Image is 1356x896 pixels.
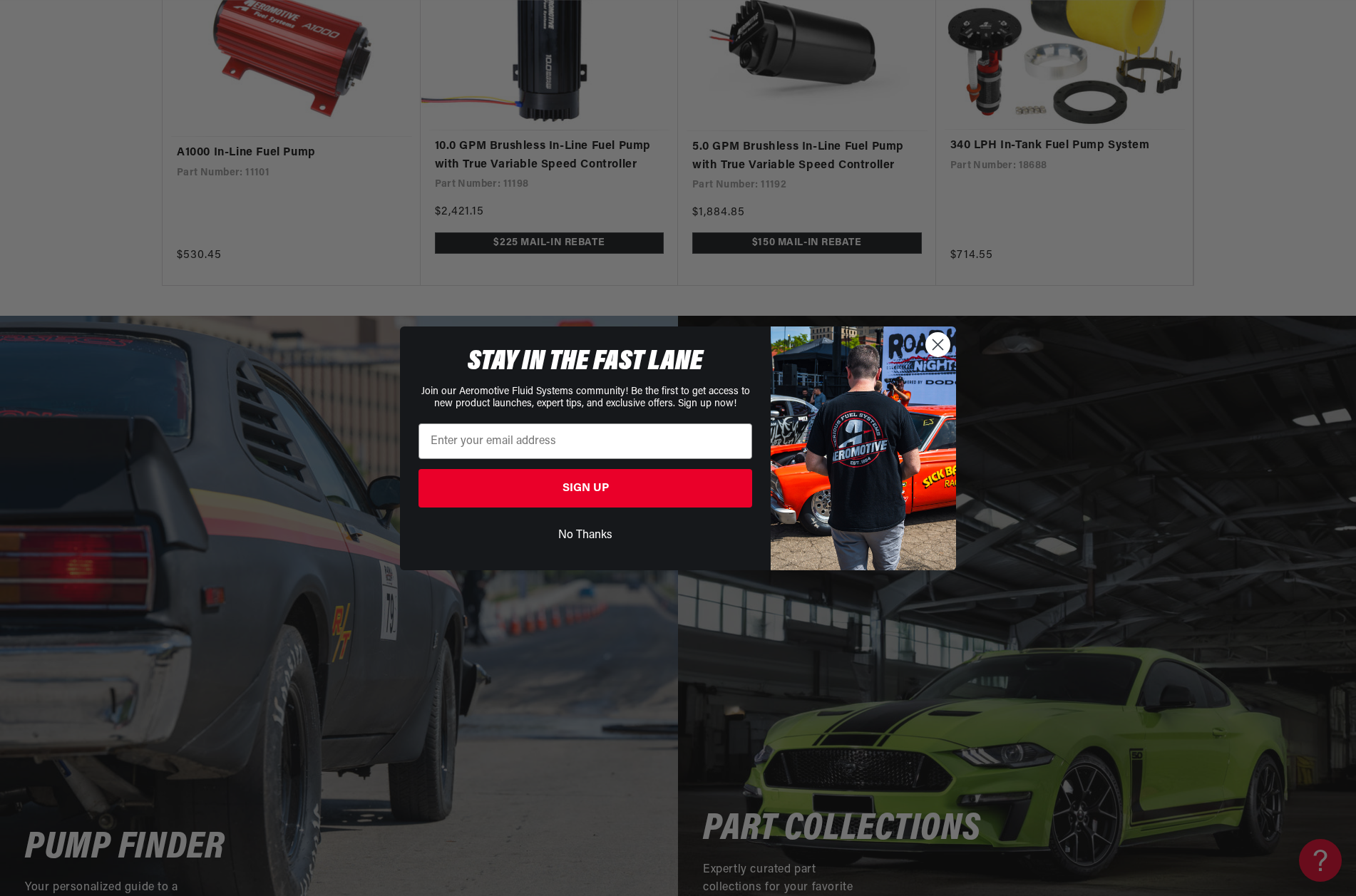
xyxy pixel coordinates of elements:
img: 9278e0a8-2f18-4465-98b4-5c473baabe7a.jpeg [771,326,956,570]
button: SIGN UP [418,469,752,508]
span: Join our Aeromotive Fluid Systems community! Be the first to get access to new product launches, ... [421,386,750,409]
input: Enter your email address [418,423,752,459]
span: STAY IN THE FAST LANE [468,348,703,376]
button: No Thanks [418,522,752,549]
button: Close dialog [925,332,950,357]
